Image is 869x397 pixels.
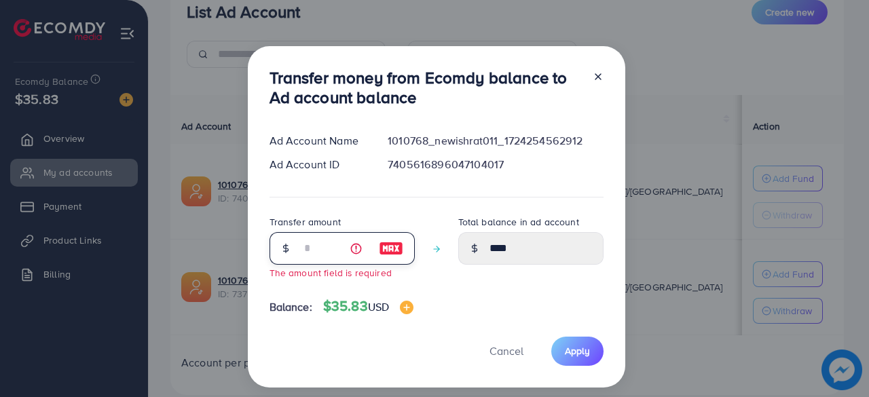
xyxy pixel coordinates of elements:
div: 1010768_newishrat011_1724254562912 [377,133,614,149]
div: 7405616896047104017 [377,157,614,172]
h4: $35.83 [323,298,413,315]
img: image [400,301,413,314]
label: Transfer amount [270,215,341,229]
label: Total balance in ad account [458,215,579,229]
h3: Transfer money from Ecomdy balance to Ad account balance [270,68,582,107]
button: Cancel [473,337,540,366]
span: Apply [565,344,590,358]
span: USD [368,299,389,314]
div: Ad Account ID [259,157,377,172]
small: The amount field is required [270,266,392,279]
span: Balance: [270,299,312,315]
span: Cancel [489,343,523,358]
img: image [379,240,403,257]
div: Ad Account Name [259,133,377,149]
button: Apply [551,337,604,366]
